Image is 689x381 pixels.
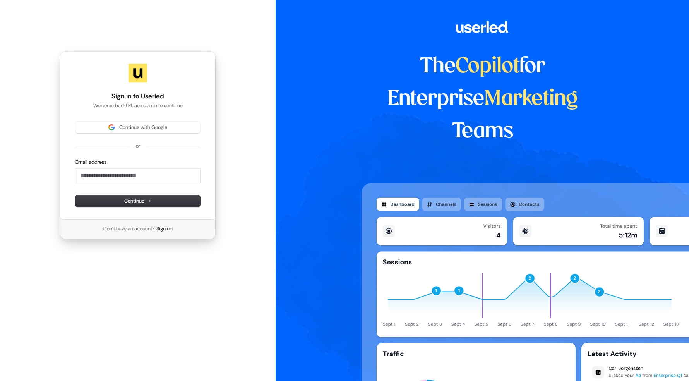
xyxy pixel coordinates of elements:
span: Continue with Google [119,124,167,131]
label: Email address [75,159,106,166]
span: Copilot [456,57,519,77]
a: Sign up [156,225,173,232]
h1: The for Enterprise Teams [362,50,603,148]
span: Continue [124,197,151,204]
p: or [136,142,140,149]
p: Welcome back! Please sign in to continue [75,102,200,109]
h1: Sign in to Userled [75,92,200,101]
button: Sign in with GoogleContinue with Google [75,122,200,133]
img: Sign in with Google [108,124,115,130]
span: Marketing [484,89,578,109]
img: Userled [129,64,147,82]
button: Continue [75,195,200,207]
span: Don’t have an account? [103,225,155,232]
